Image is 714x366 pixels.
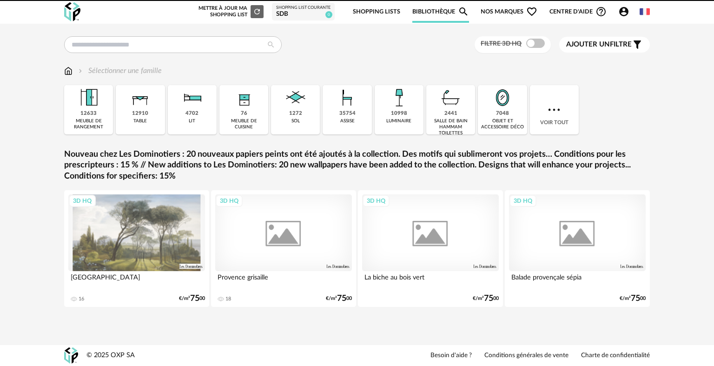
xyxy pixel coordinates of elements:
[632,39,643,50] span: Filter icon
[291,118,300,124] div: sol
[325,11,332,18] span: 0
[358,190,503,307] a: 3D HQ La biche au bois vert €/m²7500
[484,295,493,302] span: 75
[509,271,646,290] div: Balade provençale sépia
[276,5,331,11] div: Shopping List courante
[549,6,607,17] span: Centre d'aideHelp Circle Outline icon
[86,351,135,360] div: © 2025 OXP SA
[340,118,355,124] div: assise
[505,190,650,307] a: 3D HQ Balade provençale sépia €/m²7500
[179,295,205,302] div: €/m² 00
[215,271,352,290] div: Provence grisaille
[353,1,400,23] a: Shopping Lists
[509,195,536,207] div: 3D HQ
[241,110,247,117] div: 76
[76,85,101,110] img: Meuble%20de%20rangement.png
[595,6,607,17] span: Help Circle Outline icon
[189,118,195,124] div: lit
[67,118,110,130] div: meuble de rangement
[80,110,97,117] div: 12633
[566,40,632,49] span: filtre
[64,347,78,364] img: OXP
[481,1,537,23] span: Nos marques
[526,6,537,17] span: Heart Outline icon
[64,2,80,21] img: OXP
[222,118,265,130] div: meuble de cuisine
[481,118,524,130] div: objet et accessoire déco
[412,1,469,23] a: BibliothèqueMagnify icon
[618,6,634,17] span: Account Circle icon
[362,271,499,290] div: La biche au bois vert
[386,118,411,124] div: luminaire
[276,10,331,19] div: SDB
[458,6,469,17] span: Magnify icon
[179,85,205,110] img: Literie.png
[276,5,331,19] a: Shopping List courante SDB 0
[133,118,147,124] div: table
[546,101,562,118] img: more.7b13dc1.svg
[566,41,610,48] span: Ajouter un
[430,352,472,360] a: Besoin d'aide ?
[79,296,84,302] div: 16
[620,295,646,302] div: €/m² 00
[68,271,205,290] div: [GEOGRAPHIC_DATA]
[225,296,231,302] div: 18
[339,110,356,117] div: 35754
[253,9,261,14] span: Refresh icon
[335,85,360,110] img: Assise.png
[128,85,153,110] img: Table.png
[581,352,650,360] a: Charte de confidentialité
[640,7,650,17] img: fr
[444,110,457,117] div: 2441
[559,37,650,53] button: Ajouter unfiltre Filter icon
[77,66,162,76] div: Sélectionner une famille
[77,66,84,76] img: svg+xml;base64,PHN2ZyB3aWR0aD0iMTYiIGhlaWdodD0iMTYiIHZpZXdCb3g9IjAgMCAxNiAxNiIgZmlsbD0ibm9uZSIgeG...
[363,195,390,207] div: 3D HQ
[185,110,198,117] div: 4702
[211,190,356,307] a: 3D HQ Provence grisaille 18 €/m²7500
[484,352,569,360] a: Conditions générales de vente
[69,195,96,207] div: 3D HQ
[530,85,579,134] div: Voir tout
[481,40,522,47] span: Filtre 3D HQ
[190,295,199,302] span: 75
[391,110,407,117] div: 10998
[438,85,463,110] img: Salle%20de%20bain.png
[289,110,302,117] div: 1272
[496,110,509,117] div: 7048
[337,295,346,302] span: 75
[283,85,308,110] img: Sol.png
[216,195,243,207] div: 3D HQ
[386,85,411,110] img: Luminaire.png
[64,190,209,307] a: 3D HQ [GEOGRAPHIC_DATA] 16 €/m²7500
[429,118,472,136] div: salle de bain hammam toilettes
[618,6,629,17] span: Account Circle icon
[231,85,257,110] img: Rangement.png
[631,295,640,302] span: 75
[197,5,264,18] div: Mettre à jour ma Shopping List
[64,66,73,76] img: svg+xml;base64,PHN2ZyB3aWR0aD0iMTYiIGhlaWdodD0iMTciIHZpZXdCb3g9IjAgMCAxNiAxNyIgZmlsbD0ibm9uZSIgeG...
[64,149,650,182] a: Nouveau chez Les Dominotiers : 20 nouveaux papiers peints ont été ajoutés à la collection. Des mo...
[326,295,352,302] div: €/m² 00
[473,295,499,302] div: €/m² 00
[132,110,148,117] div: 12910
[490,85,515,110] img: Miroir.png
